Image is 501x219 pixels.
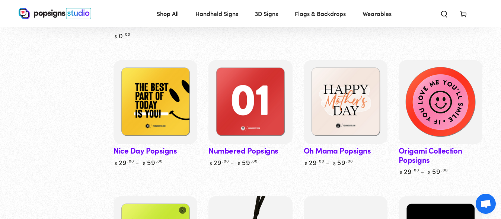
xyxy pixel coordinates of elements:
[476,194,496,214] a: Open chat
[397,59,484,145] img: Origami Collection Popsigns
[289,4,351,23] a: Flags & Backdrops
[295,8,346,19] span: Flags & Backdrops
[208,60,292,144] a: Numbered PopsignsNumbered Popsigns
[19,8,91,19] img: Popsigns Studio
[255,8,278,19] span: 3D Signs
[304,60,387,144] a: Oh Mama PopsignsOh Mama Popsigns
[190,4,244,23] a: Handheld Signs
[195,8,238,19] span: Handheld Signs
[434,5,454,22] summary: Search our site
[157,8,179,19] span: Shop All
[357,4,397,23] a: Wearables
[151,4,184,23] a: Shop All
[399,60,482,144] a: Origami Collection PopsignsOrigami Collection Popsigns
[249,4,284,23] a: 3D Signs
[114,60,197,144] a: Nice Day PopsignsNice Day Popsigns
[363,8,392,19] span: Wearables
